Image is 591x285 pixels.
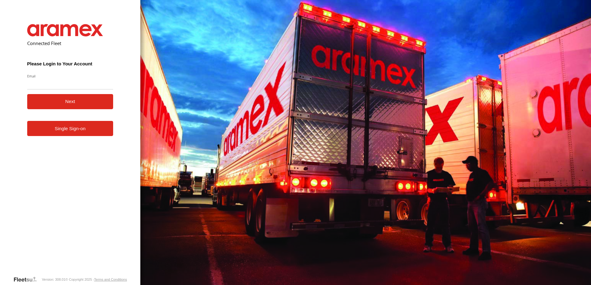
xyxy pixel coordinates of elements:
[27,94,113,109] button: Next
[27,74,113,78] label: Email
[27,121,113,136] a: Single Sign-on
[13,276,42,283] a: Visit our Website
[27,24,103,36] img: Aramex
[66,278,127,281] div: © Copyright 2025 -
[94,278,127,281] a: Terms and Conditions
[27,61,113,66] h3: Please Login to Your Account
[27,40,113,46] h2: Connected Fleet
[42,278,65,281] div: Version: 308.01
